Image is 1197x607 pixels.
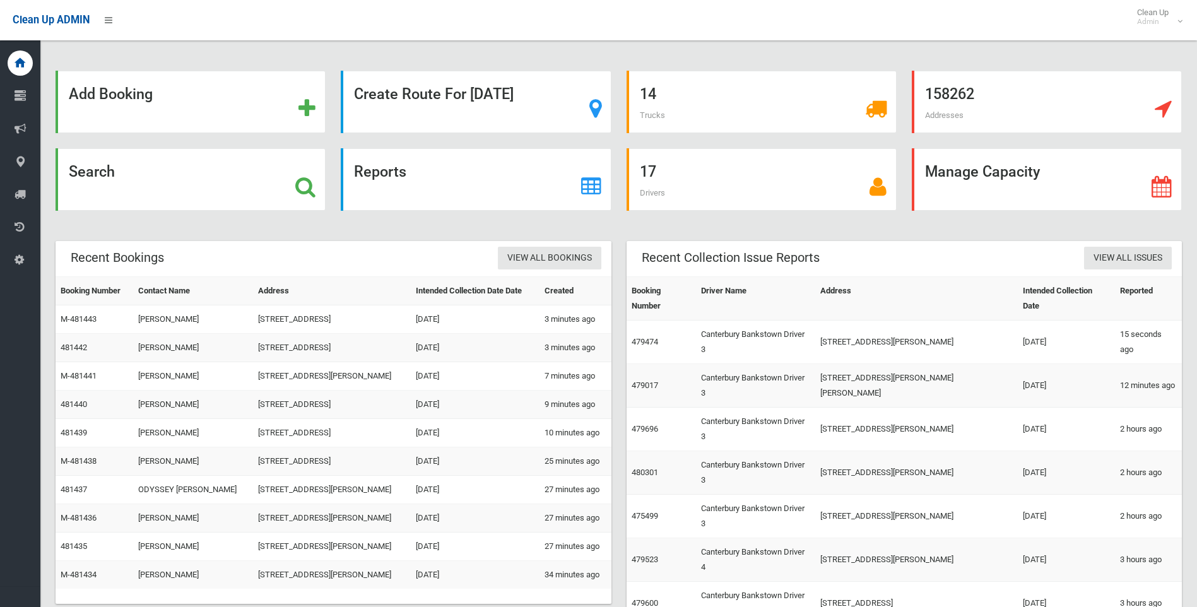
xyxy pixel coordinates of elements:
a: 481439 [61,428,87,437]
td: Canterbury Bankstown Driver 3 [696,408,815,451]
small: Admin [1137,17,1169,27]
a: View All Issues [1084,247,1172,270]
td: 3 hours ago [1115,538,1182,582]
th: Intended Collection Date Date [411,277,539,305]
td: 2 hours ago [1115,451,1182,495]
span: Clean Up [1131,8,1181,27]
td: [DATE] [411,504,539,533]
span: Trucks [640,110,665,120]
td: 10 minutes ago [540,419,611,447]
strong: 158262 [925,85,974,103]
td: [STREET_ADDRESS] [253,447,411,476]
td: [DATE] [411,447,539,476]
td: [PERSON_NAME] [133,419,253,447]
td: [DATE] [1018,538,1115,582]
a: M-481438 [61,456,97,466]
td: [DATE] [1018,451,1115,495]
a: Search [56,148,326,211]
td: [PERSON_NAME] [133,305,253,334]
td: [DATE] [411,561,539,589]
td: [STREET_ADDRESS][PERSON_NAME] [253,362,411,391]
a: M-481436 [61,513,97,522]
td: [STREET_ADDRESS][PERSON_NAME] [815,408,1018,451]
td: [DATE] [1018,321,1115,364]
td: [DATE] [411,419,539,447]
td: [STREET_ADDRESS] [253,419,411,447]
td: 2 hours ago [1115,408,1182,451]
th: Driver Name [696,277,815,321]
th: Booking Number [56,277,133,305]
a: Add Booking [56,71,326,133]
strong: 17 [640,163,656,180]
a: 158262 Addresses [912,71,1182,133]
th: Booking Number [627,277,697,321]
a: 479696 [632,424,658,433]
td: 27 minutes ago [540,476,611,504]
td: [PERSON_NAME] [133,504,253,533]
td: ODYSSEY [PERSON_NAME] [133,476,253,504]
a: 479474 [632,337,658,346]
a: 479017 [632,380,658,390]
td: Canterbury Bankstown Driver 3 [696,321,815,364]
th: Address [253,277,411,305]
strong: Create Route For [DATE] [354,85,514,103]
a: 17 Drivers [627,148,897,211]
td: 27 minutes ago [540,504,611,533]
td: 34 minutes ago [540,561,611,589]
strong: Add Booking [69,85,153,103]
td: [DATE] [411,533,539,561]
td: 25 minutes ago [540,447,611,476]
td: [DATE] [411,305,539,334]
td: 12 minutes ago [1115,364,1182,408]
td: [STREET_ADDRESS][PERSON_NAME] [253,533,411,561]
td: Canterbury Bankstown Driver 4 [696,538,815,582]
header: Recent Bookings [56,245,179,270]
strong: Search [69,163,115,180]
a: 481440 [61,399,87,409]
td: [PERSON_NAME] [133,391,253,419]
td: 2 hours ago [1115,495,1182,538]
a: 481437 [61,485,87,494]
th: Address [815,277,1018,321]
td: 3 minutes ago [540,305,611,334]
td: [DATE] [1018,408,1115,451]
td: [DATE] [411,334,539,362]
span: Addresses [925,110,964,120]
span: Drivers [640,188,665,197]
a: M-481443 [61,314,97,324]
td: 7 minutes ago [540,362,611,391]
th: Intended Collection Date [1018,277,1115,321]
td: [PERSON_NAME] [133,533,253,561]
td: [PERSON_NAME] [133,447,253,476]
td: [STREET_ADDRESS][PERSON_NAME] [815,451,1018,495]
td: [PERSON_NAME] [133,362,253,391]
a: Create Route For [DATE] [341,71,611,133]
td: [STREET_ADDRESS] [253,391,411,419]
a: 480301 [632,468,658,477]
a: 481435 [61,541,87,551]
a: M-481434 [61,570,97,579]
strong: Manage Capacity [925,163,1040,180]
td: Canterbury Bankstown Driver 3 [696,451,815,495]
td: [STREET_ADDRESS][PERSON_NAME] [815,495,1018,538]
a: 479523 [632,555,658,564]
td: 3 minutes ago [540,334,611,362]
header: Recent Collection Issue Reports [627,245,835,270]
a: 481442 [61,343,87,352]
td: [STREET_ADDRESS][PERSON_NAME][PERSON_NAME] [815,364,1018,408]
td: [DATE] [411,362,539,391]
th: Contact Name [133,277,253,305]
td: [DATE] [411,476,539,504]
td: [STREET_ADDRESS][PERSON_NAME] [253,504,411,533]
strong: Reports [354,163,406,180]
th: Reported [1115,277,1182,321]
td: Canterbury Bankstown Driver 3 [696,364,815,408]
a: View All Bookings [498,247,601,270]
td: Canterbury Bankstown Driver 3 [696,495,815,538]
td: 15 seconds ago [1115,321,1182,364]
th: Created [540,277,611,305]
td: [DATE] [411,391,539,419]
a: Reports [341,148,611,211]
a: Manage Capacity [912,148,1182,211]
td: [PERSON_NAME] [133,334,253,362]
